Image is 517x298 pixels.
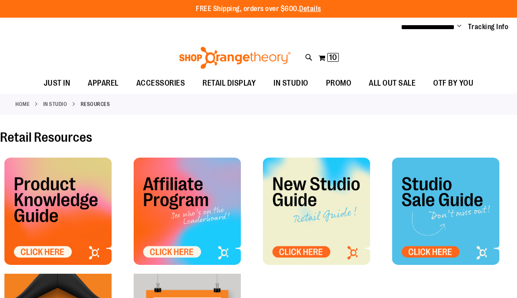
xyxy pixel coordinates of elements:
a: IN STUDIO [43,100,67,108]
span: IN STUDIO [273,73,308,93]
a: Home [15,100,30,108]
button: Account menu [457,23,461,31]
img: OTF - Studio Sale Tile [392,158,499,265]
span: PROMO [326,73,352,93]
a: Tracking Info [468,22,509,32]
span: 10 [329,53,337,62]
span: JUST IN [44,73,71,93]
img: OTF Affiliate Tile [134,158,241,265]
span: OTF BY YOU [433,73,473,93]
a: Details [299,5,321,13]
span: APPAREL [88,73,119,93]
span: ALL OUT SALE [369,73,416,93]
p: FREE Shipping, orders over $600. [196,4,321,14]
span: ACCESSORIES [136,73,185,93]
img: Shop Orangetheory [178,47,292,69]
span: RETAIL DISPLAY [202,73,256,93]
strong: Resources [81,100,110,108]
